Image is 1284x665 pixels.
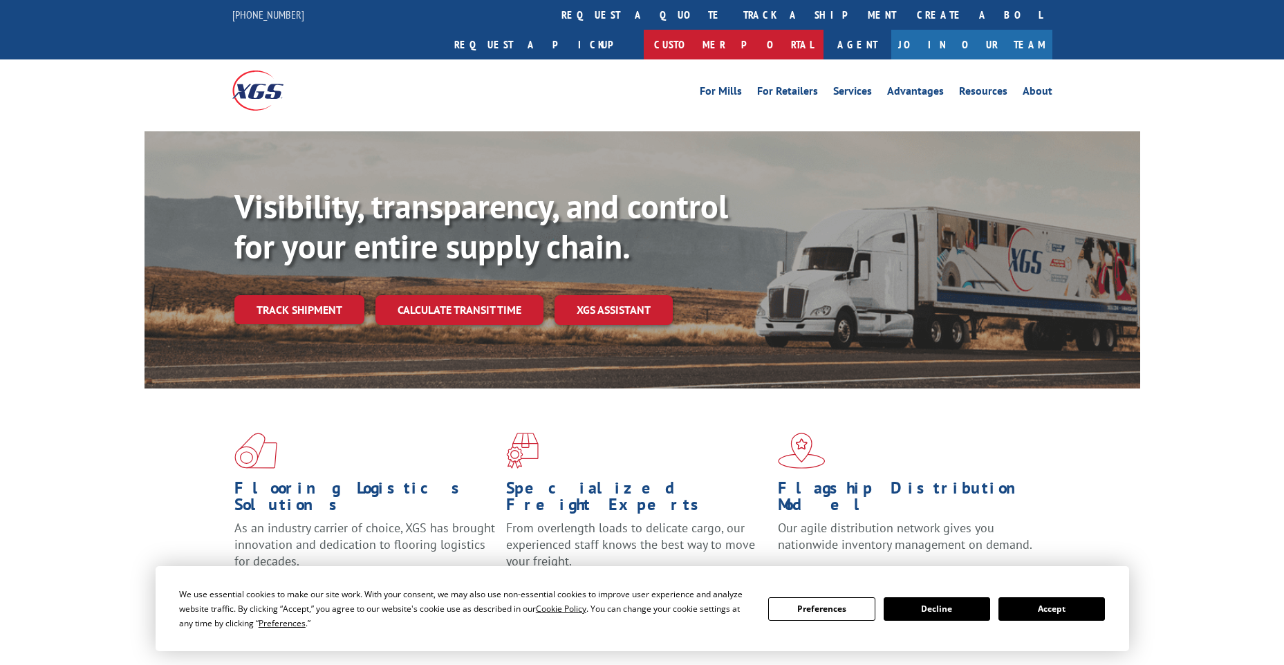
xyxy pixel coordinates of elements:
[179,587,752,630] div: We use essential cookies to make our site work. With your consent, we may also use non-essential ...
[375,295,543,325] a: Calculate transit time
[891,30,1052,59] a: Join Our Team
[778,480,1039,520] h1: Flagship Distribution Model
[232,8,304,21] a: [PHONE_NUMBER]
[833,86,872,101] a: Services
[778,433,826,469] img: xgs-icon-flagship-distribution-model-red
[234,185,728,268] b: Visibility, transparency, and control for your entire supply chain.
[234,433,277,469] img: xgs-icon-total-supply-chain-intelligence-red
[259,617,306,629] span: Preferences
[234,480,496,520] h1: Flooring Logistics Solutions
[959,86,1007,101] a: Resources
[1023,86,1052,101] a: About
[506,520,767,581] p: From overlength loads to delicate cargo, our experienced staff knows the best way to move your fr...
[234,520,495,569] span: As an industry carrier of choice, XGS has brought innovation and dedication to flooring logistics...
[998,597,1105,621] button: Accept
[444,30,644,59] a: Request a pickup
[768,597,875,621] button: Preferences
[234,295,364,324] a: Track shipment
[778,565,950,581] a: Learn More >
[887,86,944,101] a: Advantages
[700,86,742,101] a: For Mills
[156,566,1129,651] div: Cookie Consent Prompt
[644,30,824,59] a: Customer Portal
[506,433,539,469] img: xgs-icon-focused-on-flooring-red
[506,480,767,520] h1: Specialized Freight Experts
[757,86,818,101] a: For Retailers
[824,30,891,59] a: Agent
[778,520,1032,552] span: Our agile distribution network gives you nationwide inventory management on demand.
[555,295,673,325] a: XGS ASSISTANT
[536,603,586,615] span: Cookie Policy
[884,597,990,621] button: Decline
